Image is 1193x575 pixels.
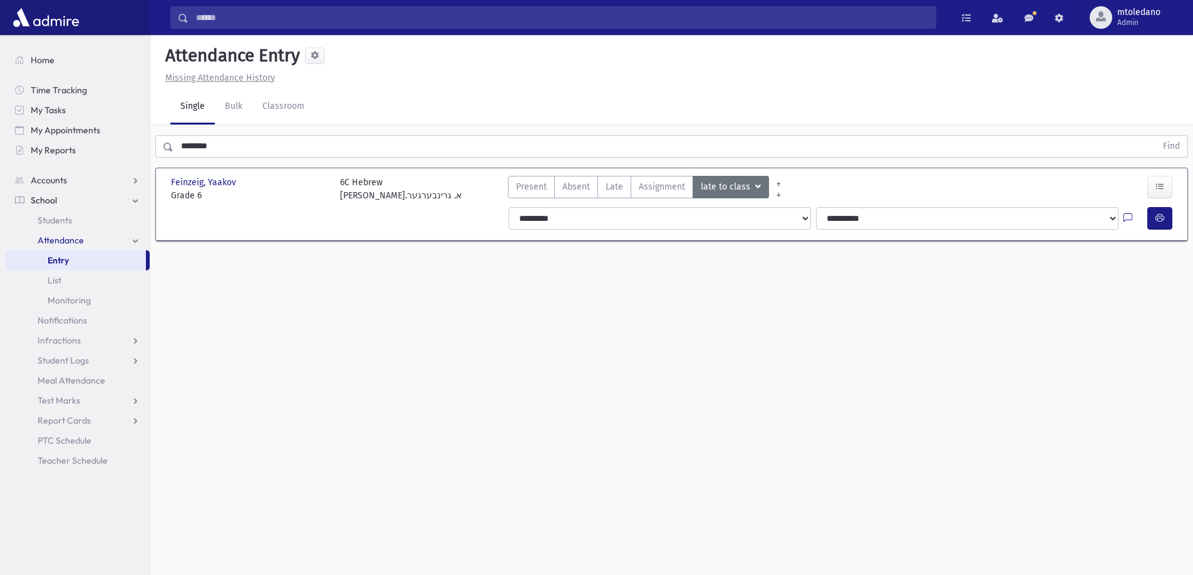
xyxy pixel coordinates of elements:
[48,275,61,286] span: List
[38,315,87,326] span: Notifications
[5,140,150,160] a: My Reports
[5,410,150,430] a: Report Cards
[5,370,150,390] a: Meal Attendance
[215,89,252,125] a: Bulk
[5,310,150,330] a: Notifications
[31,104,66,116] span: My Tasks
[31,175,67,186] span: Accounts
[5,230,150,250] a: Attendance
[48,255,69,266] span: Entry
[5,290,150,310] a: Monitoring
[160,45,300,66] h5: Attendance Entry
[38,395,80,406] span: Test Marks
[38,215,72,226] span: Students
[5,250,146,270] a: Entry
[5,350,150,370] a: Student Logs
[5,330,150,350] a: Infractions
[38,435,91,446] span: PTC Schedule
[693,176,769,198] button: late to class
[5,120,150,140] a: My Appointments
[5,190,150,210] a: School
[38,455,108,466] span: Teacher Schedule
[31,145,76,156] span: My Reports
[31,125,100,136] span: My Appointments
[1155,136,1187,157] button: Find
[5,430,150,450] a: PTC Schedule
[5,170,150,190] a: Accounts
[5,270,150,290] a: List
[170,89,215,125] a: Single
[189,6,936,29] input: Search
[31,195,57,206] span: School
[171,176,239,189] span: Feinzeig, Yaakov
[38,335,81,346] span: Infractions
[171,189,328,202] span: Grade 6
[31,84,87,96] span: Time Tracking
[31,54,54,66] span: Home
[160,73,275,83] a: Missing Attendance History
[252,89,314,125] a: Classroom
[516,180,547,193] span: Present
[1117,18,1160,28] span: Admin
[606,180,623,193] span: Late
[5,390,150,410] a: Test Marks
[5,80,150,100] a: Time Tracking
[10,5,82,30] img: AdmirePro
[340,176,462,202] div: 6C Hebrew [PERSON_NAME].א. גרינבערגער
[5,50,150,70] a: Home
[508,176,769,202] div: AttTypes
[48,295,91,306] span: Monitoring
[38,375,105,386] span: Meal Attendance
[5,450,150,471] a: Teacher Schedule
[639,180,685,193] span: Assignment
[38,415,91,426] span: Report Cards
[38,235,84,246] span: Attendance
[701,180,753,194] span: late to class
[165,73,275,83] u: Missing Attendance History
[5,100,150,120] a: My Tasks
[1117,8,1160,18] span: mtoledano
[562,180,590,193] span: Absent
[38,355,89,366] span: Student Logs
[5,210,150,230] a: Students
